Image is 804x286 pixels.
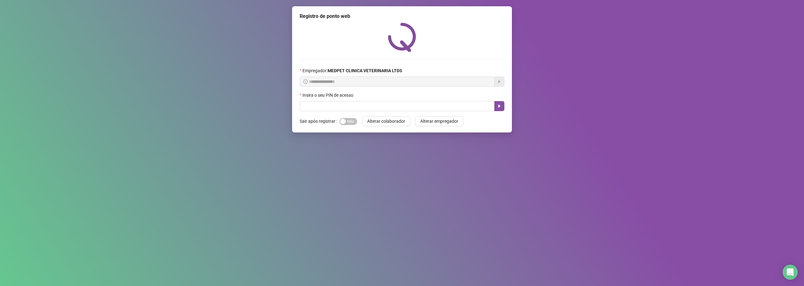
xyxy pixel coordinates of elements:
[783,265,798,280] div: Open Intercom Messenger
[415,116,463,126] button: Alterar empregador
[367,118,405,125] span: Alterar colaborador
[303,79,308,84] span: info-circle
[302,67,402,74] span: Empregador :
[300,13,504,20] div: Registro de ponto web
[300,92,357,99] label: Insira o seu PIN de acesso
[388,23,416,52] img: QRPoint
[328,68,402,73] strong: MEDPET CLINICA VETERINARIA LTDS
[300,116,340,126] label: Sair após registrar
[497,104,502,109] span: caret-right
[362,116,410,126] button: Alterar colaborador
[420,118,458,125] span: Alterar empregador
